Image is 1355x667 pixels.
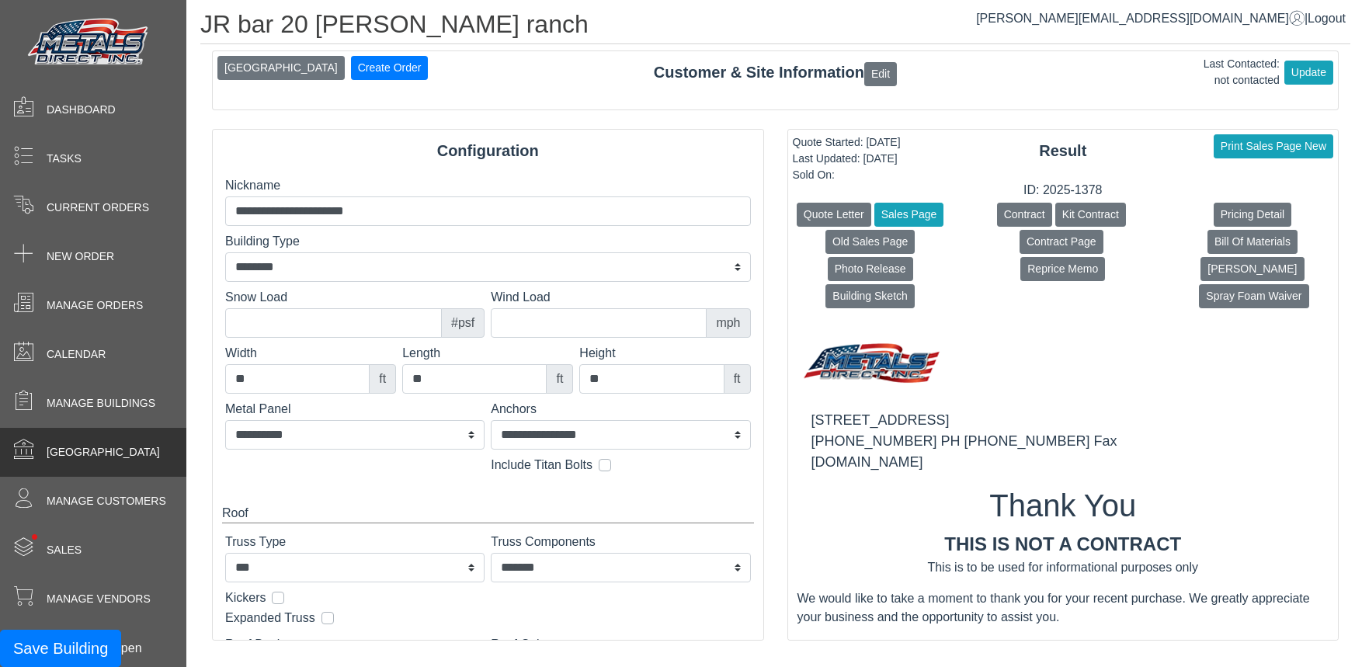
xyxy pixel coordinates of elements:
[788,139,1339,162] div: Result
[225,288,485,307] label: Snow Load
[1199,284,1308,308] button: Spray Foam Waiver
[47,542,82,558] span: Sales
[225,344,396,363] label: Width
[491,635,750,654] label: Roof Color
[1020,230,1103,254] button: Contract Page
[47,346,106,363] span: Calendar
[491,288,750,307] label: Wind Load
[47,200,149,216] span: Current Orders
[47,297,143,314] span: Manage Orders
[793,167,901,183] div: Sold On:
[864,62,897,86] button: Edit
[724,364,751,394] div: ft
[217,56,345,80] button: [GEOGRAPHIC_DATA]
[797,487,1329,524] h1: Thank You
[15,512,54,562] span: •
[47,493,166,509] span: Manage Customers
[402,344,573,363] label: Length
[441,308,485,338] div: #psf
[213,139,763,162] div: Configuration
[225,400,485,419] label: Metal Panel
[874,203,944,227] button: Sales Page
[1214,134,1333,158] button: Print Sales Page New
[825,230,915,254] button: Old Sales Page
[47,395,155,412] span: Manage Buildings
[797,336,950,396] img: MD logo
[793,151,901,167] div: Last Updated: [DATE]
[351,56,429,80] button: Create Order
[47,591,151,607] span: Manage Vendors
[491,400,750,419] label: Anchors
[579,344,750,363] label: Height
[976,12,1305,25] a: [PERSON_NAME][EMAIL_ADDRESS][DOMAIN_NAME]
[47,151,82,167] span: Tasks
[828,257,913,281] button: Photo Release
[1214,203,1291,227] button: Pricing Detail
[797,396,1329,487] div: [STREET_ADDRESS] [PHONE_NUMBER] PH [PHONE_NUMBER] Fax [DOMAIN_NAME]
[225,589,266,607] label: Kickers
[225,635,485,654] label: Roof Design
[793,134,901,151] div: Quote Started: [DATE]
[825,284,915,308] button: Building Sketch
[797,558,1329,577] div: This is to be used for informational purposes only
[200,9,1350,44] h1: JR bar 20 [PERSON_NAME] ranch
[797,203,871,227] button: Quote Letter
[797,530,1329,558] div: This is not a contract
[997,203,1052,227] button: Contract
[213,61,1338,85] div: Customer & Site Information
[1055,203,1126,227] button: Kit Contract
[23,14,155,71] img: Metals Direct Inc Logo
[222,504,754,523] div: Roof
[47,248,114,265] span: New Order
[47,102,116,118] span: Dashboard
[225,176,751,195] label: Nickname
[225,232,751,251] label: Building Type
[491,456,592,474] label: Include Titan Bolts
[546,364,573,394] div: ft
[976,9,1346,28] div: |
[1200,257,1304,281] button: [PERSON_NAME]
[1207,230,1298,254] button: Bill Of Materials
[1284,61,1333,85] button: Update
[788,181,1339,200] div: ID: 2025-1378
[369,364,396,394] div: ft
[225,533,485,551] label: Truss Type
[1308,12,1346,25] span: Logout
[47,444,160,460] span: [GEOGRAPHIC_DATA]
[706,308,750,338] div: mph
[225,609,315,627] label: Expanded Truss
[1020,257,1105,281] button: Reprice Memo
[1204,56,1280,89] div: Last Contacted: not contacted
[491,533,750,551] label: Truss Components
